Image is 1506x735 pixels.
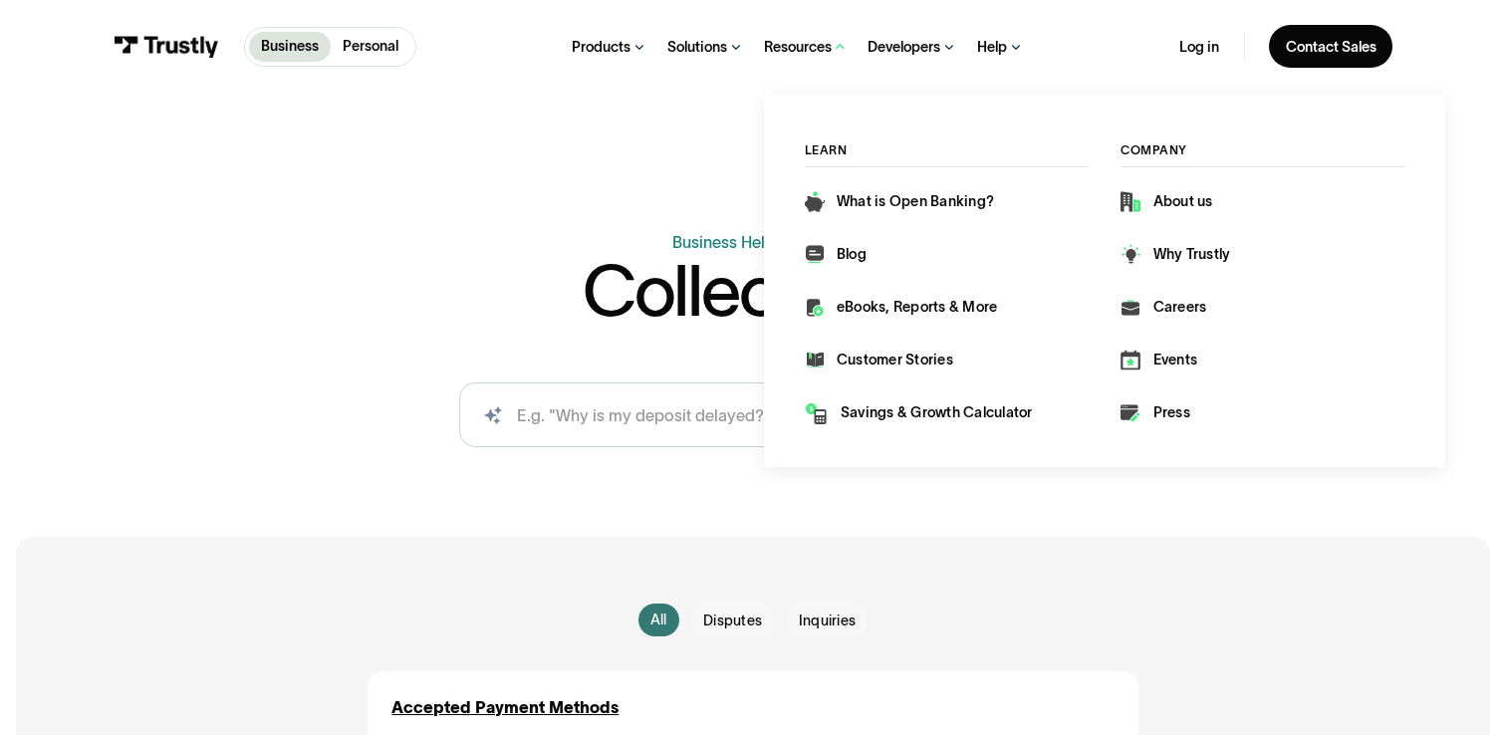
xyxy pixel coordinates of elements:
div: Help [977,38,1007,57]
div: Press [1153,402,1190,422]
a: Customer Stories [805,350,953,369]
nav: Resources [764,94,1446,467]
span: Disputes [703,611,762,630]
a: Contact Sales [1269,25,1392,68]
a: eBooks, Reports & More [805,297,998,317]
h1: Collections [583,255,923,326]
a: Personal [331,32,410,62]
a: Events [1121,350,1197,369]
a: Business Help Center [672,233,829,251]
a: About us [1121,191,1212,211]
div: Contact Sales [1286,38,1377,57]
div: Blog [837,244,867,264]
div: Careers [1153,297,1207,317]
div: Solutions [667,38,727,57]
input: search [459,382,1048,447]
div: Products [572,38,630,57]
div: Developers [868,38,940,57]
a: All [638,604,679,636]
div: eBooks, Reports & More [837,297,998,317]
a: Press [1121,402,1189,422]
div: What is Open Banking? [837,191,994,211]
a: What is Open Banking? [805,191,994,211]
a: Blog [805,244,867,264]
a: Why Trustly [1121,244,1230,264]
a: Business [249,32,331,62]
div: Savings & Growth Calculator [841,402,1033,426]
img: Trustly Logo [114,36,219,58]
span: Inquiries [799,611,856,630]
div: Company [1121,142,1404,158]
a: Savings & Growth Calculator [805,402,1033,426]
div: Events [1153,350,1198,369]
p: Personal [343,36,398,57]
div: Resources [764,38,832,57]
div: Why Trustly [1153,244,1231,264]
div: All [650,610,667,629]
a: Log in [1179,38,1219,57]
div: Customer Stories [837,350,953,369]
form: Search [459,382,1048,447]
form: Email Form [368,602,1138,638]
div: About us [1153,191,1213,211]
a: Accepted Payment Methods [391,695,619,719]
a: Careers [1121,297,1206,317]
div: Learn [805,142,1089,158]
p: Business [261,36,319,57]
